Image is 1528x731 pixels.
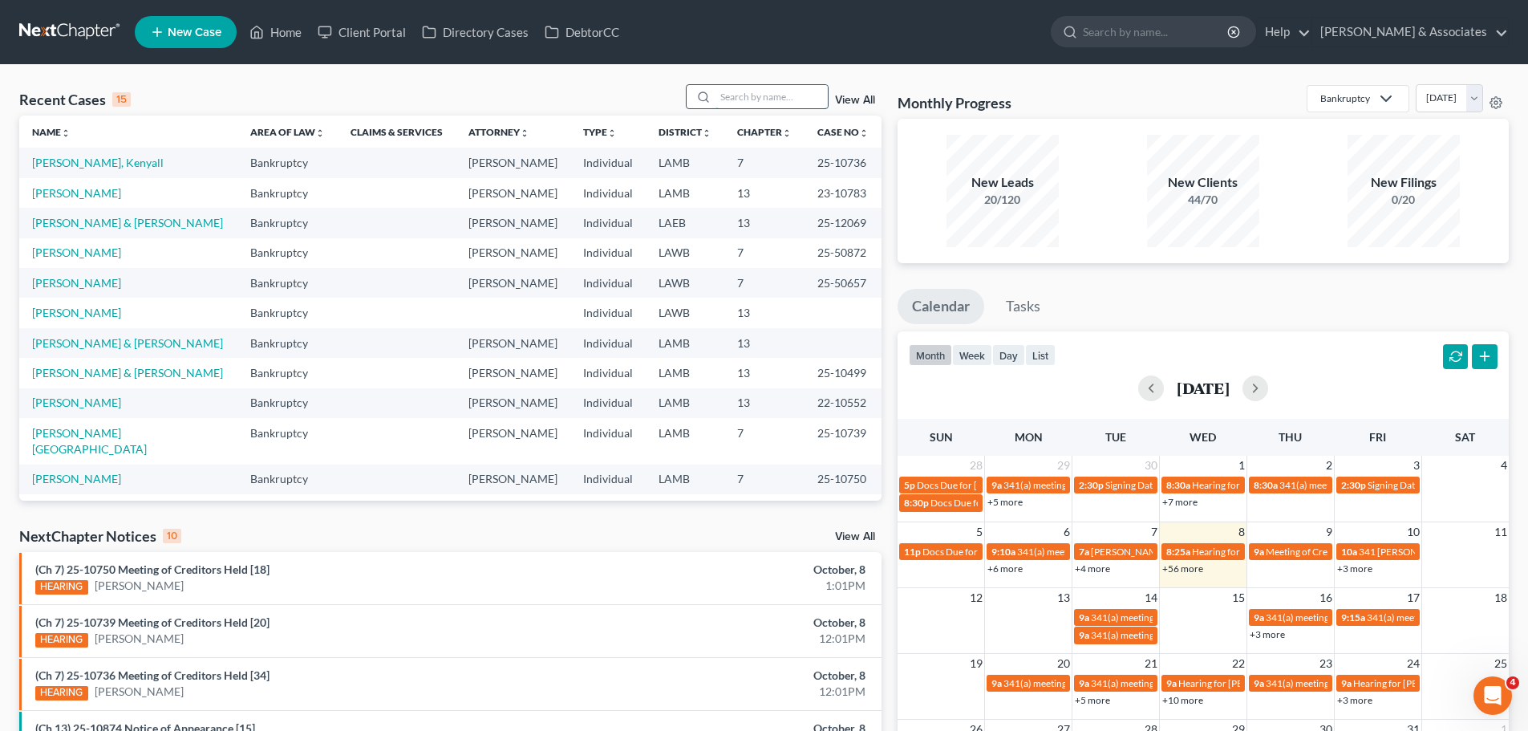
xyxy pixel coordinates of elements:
td: Bankruptcy [237,148,338,177]
td: Individual [570,298,646,327]
span: 11 [1493,522,1509,542]
span: 7 [1149,522,1159,542]
a: Area of Lawunfold_more [250,126,325,138]
td: 22-10552 [805,388,882,418]
a: [PERSON_NAME] & [PERSON_NAME] [32,336,223,350]
div: 1:01PM [599,578,865,594]
div: NextChapter Notices [19,526,181,546]
div: 12:01PM [599,684,865,700]
a: [PERSON_NAME] [32,186,121,200]
span: Hearing for [PERSON_NAME] & [PERSON_NAME] [1178,677,1388,689]
div: 12:01PM [599,631,865,647]
td: [PERSON_NAME] [456,465,570,494]
span: Meeting of Creditors for [PERSON_NAME] [1266,546,1444,558]
a: Client Portal [310,18,414,47]
span: 341(a) meeting for [PERSON_NAME] [1091,677,1246,689]
span: 341(a) meeting for [PERSON_NAME] [1266,677,1421,689]
div: October, 8 [599,615,865,631]
span: Hearing for [PERSON_NAME] & [PERSON_NAME] [1192,479,1402,491]
h3: Monthly Progress [898,93,1011,112]
span: 8:30a [1166,479,1190,491]
td: Bankruptcy [237,238,338,268]
a: +6 more [987,562,1023,575]
a: View All [835,531,875,542]
span: Sun [930,430,953,444]
span: 9:15a [1341,611,1365,623]
a: View All [835,95,875,106]
i: unfold_more [782,128,792,138]
td: Individual [570,208,646,238]
a: +3 more [1337,562,1372,575]
i: unfold_more [520,128,529,138]
a: Directory Cases [414,18,537,47]
span: 30 [1143,456,1159,475]
td: LAMB [646,494,724,524]
td: Bankruptcy [237,465,338,494]
span: 23 [1318,654,1334,673]
a: +4 more [1075,562,1110,575]
a: Attorneyunfold_more [468,126,529,138]
a: DebtorCC [537,18,627,47]
td: LAMB [646,328,724,358]
span: 12 [968,588,984,607]
span: 2:30p [1341,479,1366,491]
div: HEARING [35,633,88,648]
a: Chapterunfold_more [737,126,792,138]
span: New Case [168,26,221,39]
span: 10a [1341,546,1357,558]
td: [PERSON_NAME] [456,208,570,238]
span: Wed [1190,430,1216,444]
td: Individual [570,494,646,524]
span: 9a [1166,677,1177,689]
i: unfold_more [702,128,711,138]
a: [PERSON_NAME] & [PERSON_NAME] [32,366,223,380]
td: LAMB [646,148,724,177]
td: 25-50657 [805,268,882,298]
iframe: Intercom live chat [1473,676,1512,715]
a: Home [241,18,310,47]
div: New Filings [1348,173,1460,192]
td: LAWB [646,268,724,298]
td: Bankruptcy [237,388,338,418]
td: LAMB [646,178,724,208]
td: 7 [724,418,805,464]
span: 18 [1493,588,1509,607]
div: 44/70 [1147,192,1259,208]
span: 16 [1318,588,1334,607]
span: 21 [1143,654,1159,673]
span: 15 [1230,588,1246,607]
span: Docs Due for [PERSON_NAME] [930,497,1063,509]
span: 5p [904,479,915,491]
td: 7 [724,238,805,268]
a: +3 more [1250,628,1285,640]
span: 13 [1056,588,1072,607]
input: Search by name... [1083,17,1230,47]
span: 11p [904,546,921,558]
span: 9a [991,677,1002,689]
span: 4 [1506,676,1519,689]
td: 25-10750 [805,465,882,494]
a: [PERSON_NAME] [32,246,121,259]
td: Bankruptcy [237,358,338,388]
div: HEARING [35,686,88,701]
a: Case Nounfold_more [817,126,869,138]
div: New Leads [946,173,1059,192]
div: Bankruptcy [1320,91,1370,105]
a: [PERSON_NAME] [32,276,121,290]
span: 5 [975,522,984,542]
span: Docs Due for [PERSON_NAME] & [PERSON_NAME] [917,479,1134,491]
div: New Clients [1147,173,1259,192]
span: 10 [1405,522,1421,542]
td: Bankruptcy [237,178,338,208]
span: 1 [1237,456,1246,475]
span: 14 [1143,588,1159,607]
button: week [952,344,992,366]
a: [PERSON_NAME][GEOGRAPHIC_DATA] [32,426,147,456]
span: 7a [1079,546,1089,558]
td: LAMB [646,388,724,418]
span: 341(a) meeting for [PERSON_NAME] [1279,479,1434,491]
div: 10 [163,529,181,543]
a: +3 more [1337,694,1372,706]
span: Hearing for [PERSON_NAME] [1192,546,1317,558]
span: 20 [1056,654,1072,673]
